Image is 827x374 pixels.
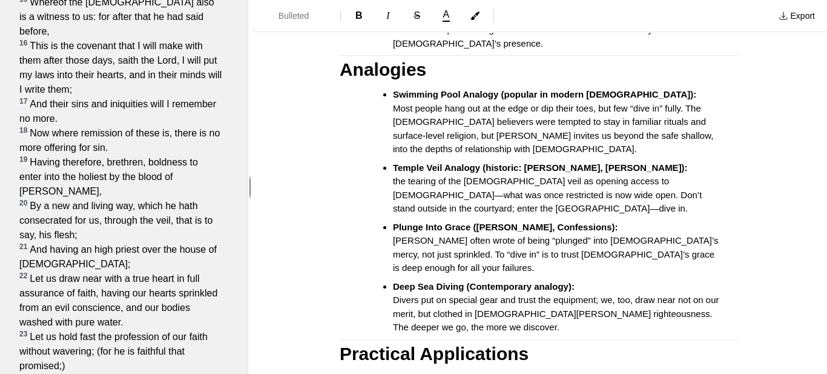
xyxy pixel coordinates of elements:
[413,10,420,21] span: S
[19,199,222,242] span: By a new and living way, which he hath consecrated for us, through the veil, that is to say, his ...
[19,330,222,373] span: Let us hold fast the profession of our faith without wavering; (for he is faithful that promised;)
[393,176,705,213] span: the tearing of the [DEMOGRAPHIC_DATA] veil as opening access to [DEMOGRAPHIC_DATA]—what was once ...
[404,6,430,25] button: Format Strikethrough
[278,10,321,22] span: Bulleted List
[257,5,335,27] button: Formatting Options
[771,6,822,25] button: Export
[19,242,27,251] sup: 21
[340,59,426,79] span: Analogies
[393,235,721,273] span: [PERSON_NAME] often wrote of being “plunged” into [DEMOGRAPHIC_DATA]’s mercy, not just sprinkled....
[19,272,27,280] sup: 22
[19,155,27,164] sup: 19
[393,222,618,232] strong: Plunge Into Grace ([PERSON_NAME], Confessions):
[19,242,222,272] span: And having an high priest over the house of [DEMOGRAPHIC_DATA];
[355,10,363,21] span: B
[19,126,222,155] span: Now where remission of these is, there is no more offering for sin.
[386,10,389,21] span: I
[393,295,722,332] span: Divers put on special gear and trust the equipment; we, too, draw near not on our merit, but clot...
[443,10,449,19] span: A
[393,162,688,173] strong: Temple Veil Analogy (historic: [PERSON_NAME], [PERSON_NAME]):
[433,7,460,24] button: A
[19,97,222,126] span: And their sins and iniquities will I remember no more.
[393,89,696,99] strong: Swimming Pool Analogy (popular in modern [DEMOGRAPHIC_DATA]):
[393,103,716,155] span: Most people hang out at the edge or dip their toes, but few “dive in” fully. The [DEMOGRAPHIC_DAT...
[19,155,222,199] span: Having therefore, brethren, boldness to enter into the holiest by the blood of [PERSON_NAME],
[340,344,529,364] span: Practical Applications
[19,330,27,338] sup: 23
[19,272,222,330] span: Let us draw near with a true heart in full assurance of faith, having our hearts sprinkled from a...
[19,199,27,207] sup: 20
[19,39,27,47] sup: 16
[346,6,372,25] button: Format Bold
[393,281,575,292] strong: Deep Sea Diving (Contemporary analogy):
[19,126,27,135] sup: 18
[766,313,812,359] iframe: Drift Widget Chat Controller
[375,6,401,25] button: Format Italics
[19,39,222,97] span: This is the covenant that I will make with them after those days, saith the Lord, I will put my l...
[19,97,27,105] sup: 17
